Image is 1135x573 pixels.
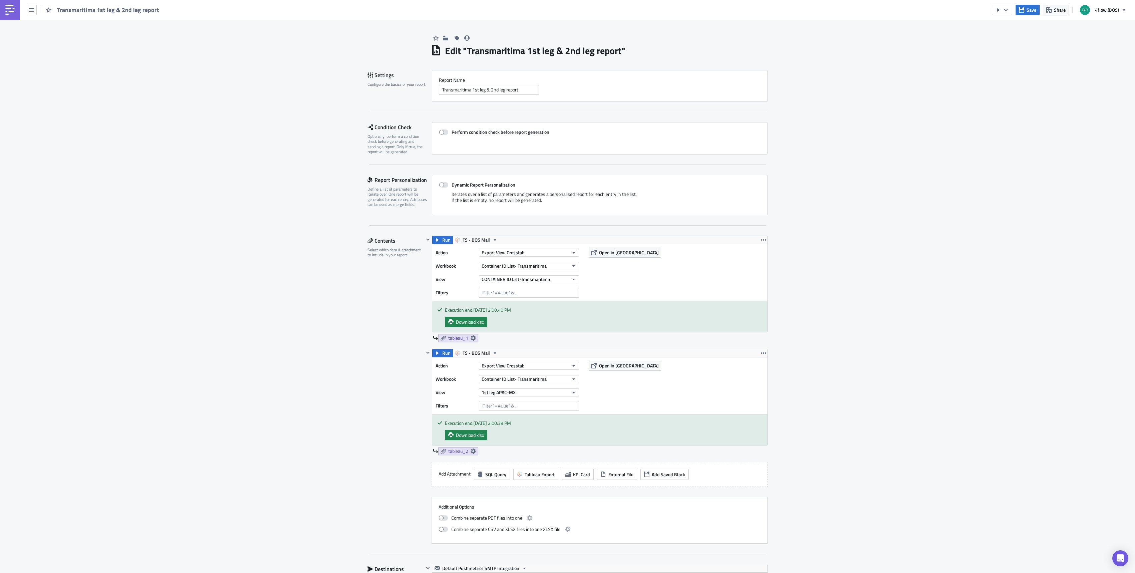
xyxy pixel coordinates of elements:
[368,134,428,155] div: Optionally, perform a condition check before generating and sending a report. Only if true, the r...
[445,45,625,57] h1: Edit " Transmaritima 1st leg & 2nd leg report "
[368,175,432,185] div: Report Personalization
[453,349,500,357] button: TS - BOS Mail
[436,261,476,271] label: Workbook
[640,469,689,480] button: Add Saved Block
[436,248,476,258] label: Action
[1016,5,1040,15] button: Save
[599,249,659,256] span: Open in [GEOGRAPHIC_DATA]
[479,388,579,396] button: 1st leg APAC-MX
[438,334,478,342] a: tableau_1
[442,564,519,572] span: Default Pushmetrics SMTP Integration
[5,5,15,15] img: PushMetrics
[479,362,579,370] button: Export View Crosstab
[445,419,762,426] div: Execution end: [DATE] 2:00:39 PM
[368,82,428,87] div: Configure the basics of your report.
[479,375,579,383] button: Container ID List- Transmaritima
[479,288,579,298] input: Filter1=Value1&...
[1095,6,1119,13] span: 4flow (BOS)
[456,318,484,325] span: Download xlsx
[482,276,550,283] span: CONTAINER ID List-Transmaritima
[424,564,432,572] button: Hide content
[608,471,633,478] span: External File
[436,374,476,384] label: Workbook
[474,469,510,480] button: SQL Query
[479,275,579,283] button: CONTAINER ID List-Transmaritima
[368,70,432,80] div: Settings
[525,471,555,478] span: Tableau Export
[368,187,428,207] div: Define a list of parameters to iterate over. One report will be generated for each entry. Attribu...
[452,128,549,135] strong: Perform condition check before report generation
[1076,3,1130,17] button: 4flow (BOS)
[456,432,484,439] span: Download xlsx
[479,262,579,270] button: Container ID List- Transmaritima
[482,262,547,269] span: Container ID List- Transmaritima
[368,236,424,246] div: Contents
[445,317,487,327] a: Download xlsx
[652,471,685,478] span: Add Saved Block
[463,236,490,244] span: TS - BOS Mail
[439,77,761,83] label: Report Nam﻿e
[442,349,451,357] span: Run
[368,247,424,258] div: Select which data & attachment to include in your report.
[439,469,471,479] label: Add Attachment
[589,361,661,371] button: Open in [GEOGRAPHIC_DATA]
[485,471,506,478] span: SQL Query
[451,514,522,522] span: Combine separate PDF files into one
[452,181,515,188] strong: Dynamic Report Personalization
[479,401,579,411] input: Filter1=Value1&...
[439,504,761,510] label: Additional Options
[448,335,468,341] span: tableau_1
[436,401,476,411] label: Filters
[438,447,478,455] a: tableau_2
[453,236,500,244] button: TS - BOS Mail
[57,6,160,14] span: Transmaritima 1st leg & 2nd leg report
[562,469,594,480] button: KPI Card
[424,236,432,244] button: Hide content
[432,236,453,244] button: Run
[589,248,661,258] button: Open in [GEOGRAPHIC_DATA]
[436,274,476,284] label: View
[436,361,476,371] label: Action
[432,349,453,357] button: Run
[482,389,516,396] span: 1st leg APAC-MX
[368,122,432,132] div: Condition Check
[432,564,529,572] button: Default Pushmetrics SMTP Integration
[599,362,659,369] span: Open in [GEOGRAPHIC_DATA]
[1043,5,1069,15] button: Share
[479,249,579,257] button: Export View Crosstab
[451,525,560,533] span: Combine separate CSV and XLSX files into one XLSX file
[439,191,761,208] div: Iterates over a list of parameters and generates a personalised report for each entry in the list...
[436,288,476,298] label: Filters
[445,430,487,440] a: Download xlsx
[1054,6,1066,13] span: Share
[1112,550,1128,566] div: Open Intercom Messenger
[436,387,476,397] label: View
[442,236,451,244] span: Run
[513,469,558,480] button: Tableau Export
[482,249,525,256] span: Export View Crosstab
[573,471,590,478] span: KPI Card
[424,349,432,357] button: Hide content
[482,375,547,382] span: Container ID List- Transmaritima
[597,469,637,480] button: External File
[1079,4,1091,16] img: Avatar
[482,362,525,369] span: Export View Crosstab
[1027,6,1036,13] span: Save
[448,448,468,454] span: tableau_2
[463,349,490,357] span: TS - BOS Mail
[445,306,762,313] div: Execution end: [DATE] 2:00:40 PM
